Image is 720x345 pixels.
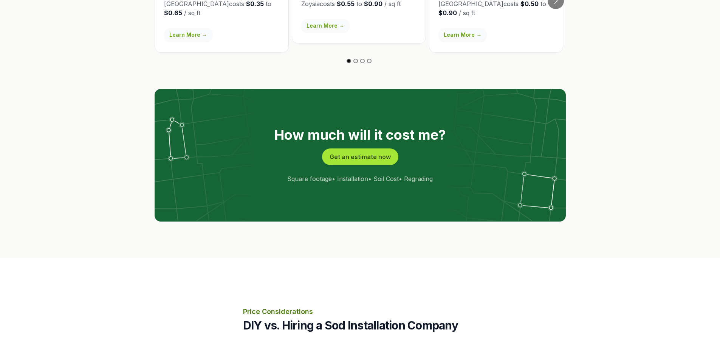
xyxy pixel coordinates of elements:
button: Go to slide 1 [347,59,351,63]
strong: $0.65 [164,9,182,17]
strong: $0.90 [438,9,457,17]
a: Learn More → [301,19,350,33]
a: Learn More → [438,28,487,42]
a: Learn More → [164,28,212,42]
p: Price Considerations [243,306,477,317]
button: Get an estimate now [322,148,398,165]
button: Go to slide 3 [360,59,365,63]
img: lot lines graphic [155,89,566,221]
button: Go to slide 4 [367,59,372,63]
button: Go to slide 2 [353,59,358,63]
h2: DIY vs. Hiring a Sod Installation Company [243,318,477,332]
